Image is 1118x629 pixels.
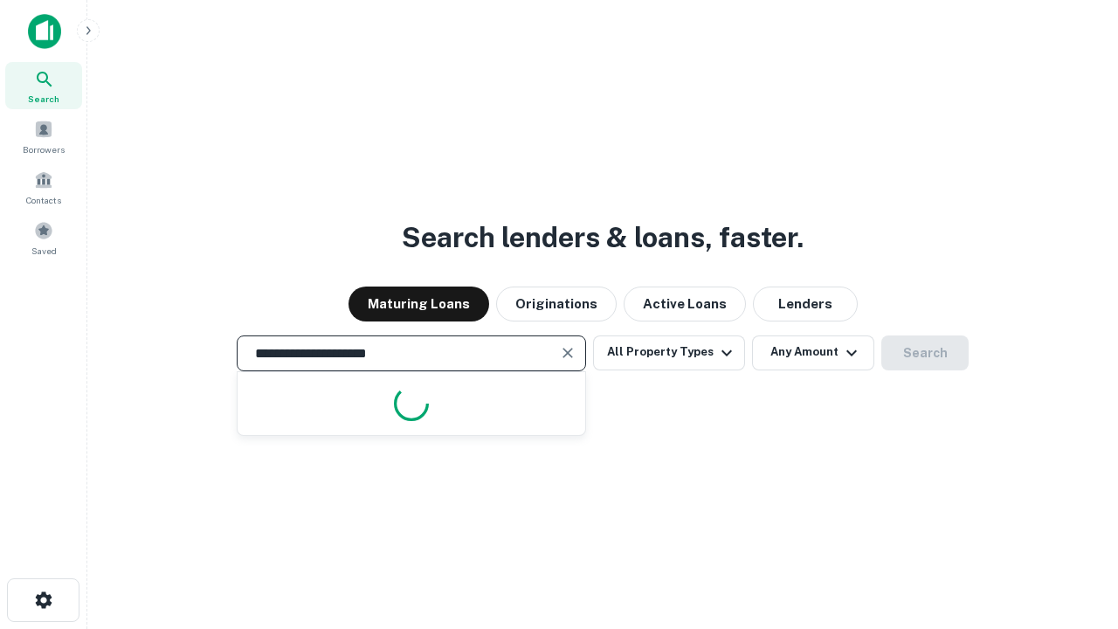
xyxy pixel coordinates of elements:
[5,62,82,109] a: Search
[752,335,874,370] button: Any Amount
[1031,489,1118,573] iframe: Chat Widget
[31,244,57,258] span: Saved
[23,142,65,156] span: Borrowers
[28,14,61,49] img: capitalize-icon.png
[753,287,858,321] button: Lenders
[5,163,82,211] a: Contacts
[349,287,489,321] button: Maturing Loans
[556,341,580,365] button: Clear
[5,113,82,160] a: Borrowers
[28,92,59,106] span: Search
[402,217,804,259] h3: Search lenders & loans, faster.
[624,287,746,321] button: Active Loans
[593,335,745,370] button: All Property Types
[26,193,61,207] span: Contacts
[496,287,617,321] button: Originations
[5,214,82,261] a: Saved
